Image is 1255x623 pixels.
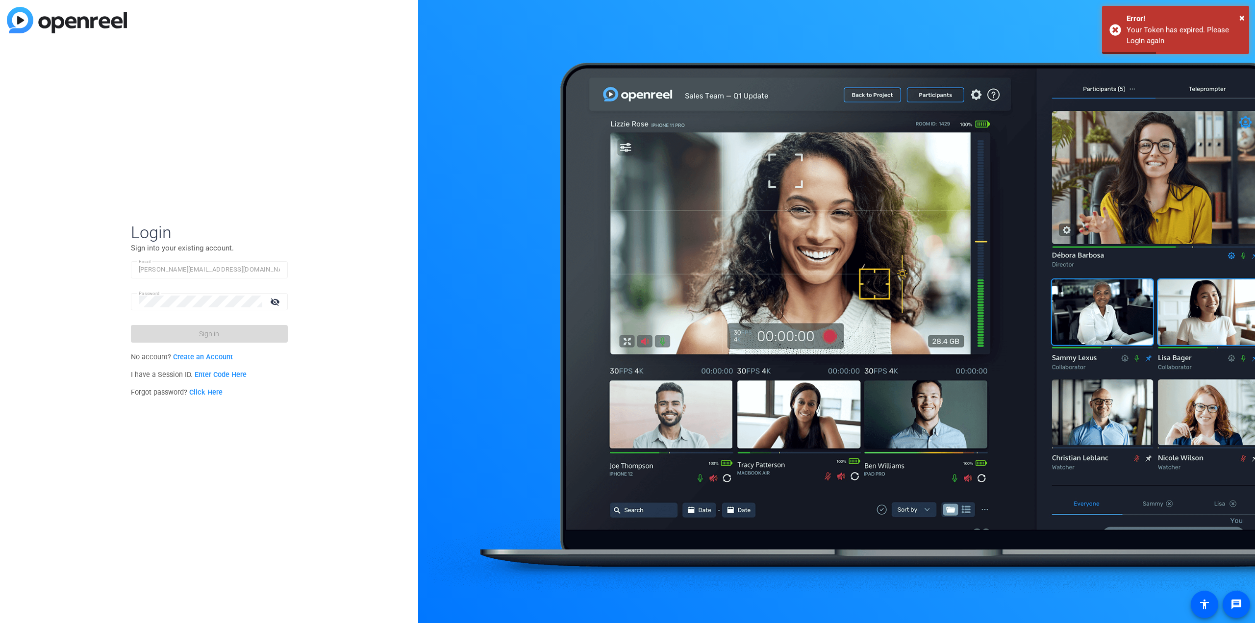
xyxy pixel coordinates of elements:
mat-icon: accessibility [1199,598,1210,610]
mat-label: Email [139,259,151,264]
span: I have a Session ID. [131,371,247,379]
p: Sign into your existing account. [131,243,288,253]
mat-icon: visibility_off [264,295,288,309]
a: Create an Account [173,353,233,361]
mat-icon: message [1230,598,1242,610]
span: Forgot password? [131,388,223,397]
a: Enter Code Here [195,371,247,379]
div: Your Token has expired. Please Login again [1127,25,1242,47]
img: blue-gradient.svg [7,7,127,33]
span: No account? [131,353,233,361]
input: Enter Email Address [139,264,280,275]
div: Error! [1127,13,1242,25]
button: Close [1239,10,1245,25]
span: Login [131,222,288,243]
a: Click Here [189,388,223,397]
span: × [1239,12,1245,24]
mat-label: Password [139,291,160,296]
